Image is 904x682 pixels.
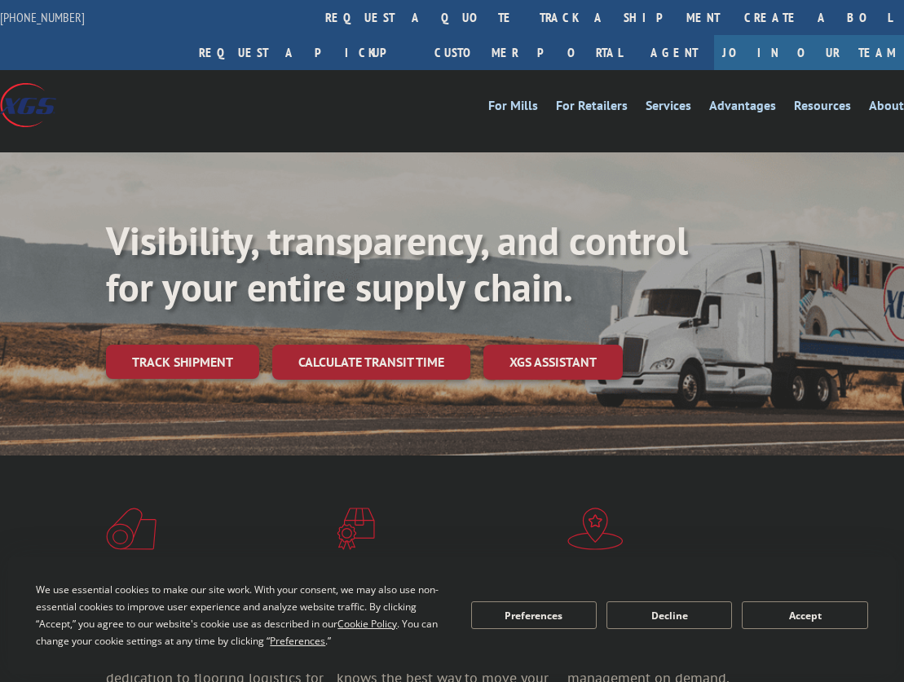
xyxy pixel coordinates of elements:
b: Visibility, transparency, and control for your entire supply chain. [106,215,688,313]
a: Resources [794,99,851,117]
a: Join Our Team [714,35,904,70]
img: xgs-icon-focused-on-flooring-red [337,508,375,550]
img: xgs-icon-total-supply-chain-intelligence-red [106,508,157,550]
span: Preferences [270,634,325,648]
a: Customer Portal [422,35,634,70]
button: Accept [742,601,867,629]
a: Request a pickup [187,35,422,70]
a: For Mills [488,99,538,117]
span: Cookie Policy [337,617,397,631]
a: Services [646,99,691,117]
a: Track shipment [106,345,259,379]
a: Advantages [709,99,776,117]
a: Agent [634,35,714,70]
a: XGS ASSISTANT [483,345,623,380]
div: Cookie Consent Prompt [8,557,896,674]
button: Preferences [471,601,597,629]
button: Decline [606,601,732,629]
div: We use essential cookies to make our site work. With your consent, we may also use non-essential ... [36,581,451,649]
a: For Retailers [556,99,628,117]
a: Calculate transit time [272,345,470,380]
img: xgs-icon-flagship-distribution-model-red [567,508,624,550]
a: About [869,99,904,117]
